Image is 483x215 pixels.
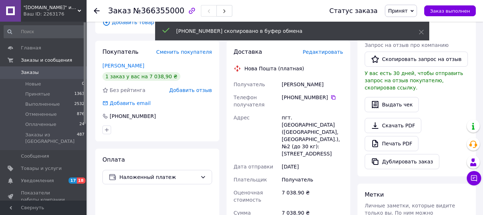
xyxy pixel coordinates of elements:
[365,136,418,151] a: Печать PDF
[21,165,62,172] span: Товары и услуги
[102,156,125,163] span: Оплата
[77,177,85,184] span: 18
[234,95,265,107] span: Телефон получателя
[102,100,152,107] div: Добавить email
[365,154,439,169] button: Дублировать заказ
[82,81,84,87] span: 0
[94,7,100,14] div: Вернуться назад
[234,48,262,55] span: Доставка
[21,190,67,203] span: Показатели работы компании
[430,8,470,14] span: Заказ выполнен
[365,97,419,112] button: Выдать чек
[110,87,145,93] span: Без рейтинга
[243,65,306,72] div: Нова Пошта (платная)
[365,191,384,198] span: Метки
[23,11,87,17] div: Ваш ID: 2263176
[303,49,343,55] span: Редактировать
[280,160,344,173] div: [DATE]
[365,52,468,67] button: Скопировать запрос на отзыв
[365,42,449,48] span: Запрос на отзыв про компанию
[280,186,344,206] div: 7 038.90 ₴
[329,7,378,14] div: Статус заказа
[424,5,476,16] button: Заказ выполнен
[234,164,273,170] span: Дата отправки
[21,57,72,63] span: Заказы и сообщения
[69,177,77,184] span: 17
[23,4,78,11] span: "vts1.com.ua" интернет магазин мебели
[79,121,84,128] span: 24
[109,113,157,120] div: [PHONE_NUMBER]
[25,91,50,97] span: Принятые
[77,132,84,145] span: 487
[74,101,84,107] span: 2532
[169,87,212,93] span: Добавить отзыв
[25,121,56,128] span: Оплаченные
[282,94,343,101] div: [PHONE_NUMBER]
[25,132,77,145] span: Заказы из [GEOGRAPHIC_DATA]
[25,101,60,107] span: Выполненные
[21,69,39,76] span: Заказы
[102,48,139,55] span: Покупатель
[4,25,85,38] input: Поиск
[280,173,344,186] div: Получатель
[109,100,152,107] div: Добавить email
[108,6,131,15] span: Заказ
[280,111,344,160] div: пгт. [GEOGRAPHIC_DATA] ([GEOGRAPHIC_DATA], [GEOGRAPHIC_DATA].), №2 (до 30 кг): [STREET_ADDRESS]
[388,8,408,14] span: Принят
[119,173,197,181] span: Наложенный платеж
[467,171,481,185] button: Чат с покупателем
[102,63,144,69] a: [PERSON_NAME]
[25,111,57,118] span: Отмененные
[25,81,41,87] span: Новые
[234,115,250,120] span: Адрес
[234,190,263,203] span: Оценочная стоимость
[365,70,463,91] span: У вас есть 30 дней, чтобы отправить запрос на отзыв покупателю, скопировав ссылку.
[280,78,344,91] div: [PERSON_NAME]
[365,118,421,133] a: Скачать PDF
[21,177,54,184] span: Уведомления
[74,91,84,97] span: 1363
[133,6,184,15] span: №366355000
[102,72,180,81] div: 1 заказ у вас на 7 038,90 ₴
[21,153,49,159] span: Сообщения
[77,111,84,118] span: 876
[156,49,212,55] span: Сменить покупателя
[176,27,401,35] div: [PHONE_NUMBER] скопировано в буфер обмена
[234,82,265,87] span: Получатель
[21,45,41,51] span: Главная
[102,18,343,26] span: Добавить товар
[234,177,267,183] span: Плательщик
